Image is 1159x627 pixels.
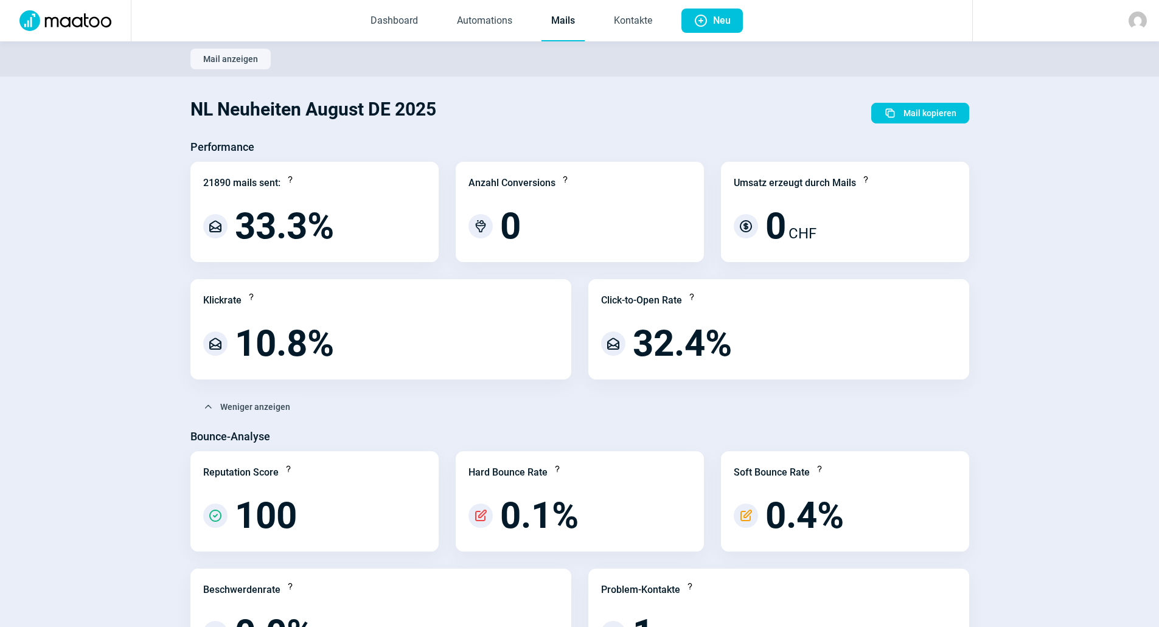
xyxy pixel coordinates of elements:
button: Mail anzeigen [190,49,271,69]
span: 32.4% [633,325,732,362]
span: 10.8% [235,325,334,362]
div: Anzahl Conversions [468,176,555,190]
span: Neu [713,9,731,33]
span: 0.1% [500,497,579,534]
a: Dashboard [361,1,428,41]
h3: Performance [190,137,254,157]
button: Neu [681,9,743,33]
div: Problem-Kontakte [601,583,680,597]
div: Hard Bounce Rate [468,465,548,480]
span: 33.3% [235,208,334,244]
span: Mail kopieren [903,103,956,123]
div: 21890 mails sent: [203,176,280,190]
div: Soft Bounce Rate [734,465,810,480]
span: Mail anzeigen [203,49,258,69]
a: Kontakte [604,1,662,41]
span: 0 [500,208,521,244]
span: CHF [788,223,816,244]
img: Logo [12,10,119,31]
span: Weniger anzeigen [220,397,290,417]
div: Beschwerdenrate [203,583,280,597]
div: Umsatz erzeugt durch Mails [734,176,856,190]
a: Mails [541,1,585,41]
h3: Bounce-Analyse [190,427,270,446]
div: Click-to-Open Rate [601,293,682,308]
img: avatar [1129,12,1147,30]
button: Weniger anzeigen [190,397,303,417]
span: 0.4% [765,497,844,534]
h1: NL Neuheiten August DE 2025 [190,89,436,130]
div: Klickrate [203,293,242,308]
a: Automations [447,1,522,41]
span: 0 [765,208,786,244]
span: 100 [235,497,297,534]
div: Reputation Score [203,465,279,480]
button: Mail kopieren [871,103,969,123]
